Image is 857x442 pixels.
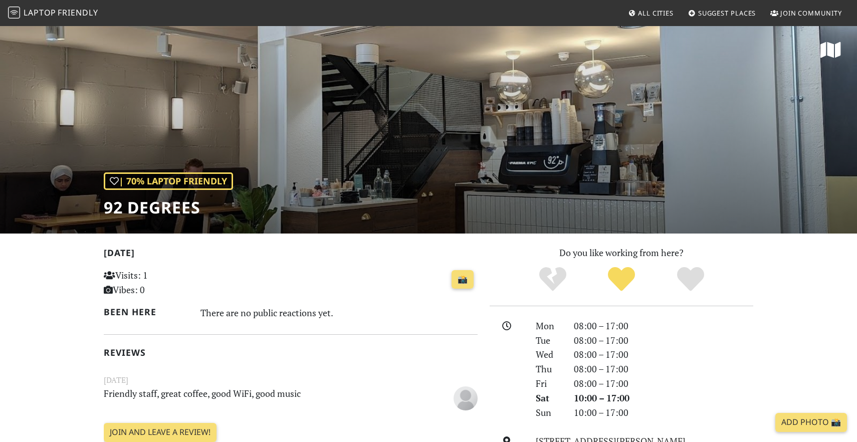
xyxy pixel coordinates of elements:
[530,347,568,362] div: Wed
[638,9,674,18] span: All Cities
[104,423,217,442] a: Join and leave a review!
[568,376,759,391] div: 08:00 – 17:00
[530,362,568,376] div: Thu
[8,5,98,22] a: LaptopFriendly LaptopFriendly
[104,172,233,190] div: | 70% Laptop Friendly
[684,4,760,22] a: Suggest Places
[104,307,188,317] h2: Been here
[98,374,484,386] small: [DATE]
[568,362,759,376] div: 08:00 – 17:00
[530,405,568,420] div: Sun
[568,391,759,405] div: 10:00 – 17:00
[490,246,753,260] p: Do you like working from here?
[530,319,568,333] div: Mon
[698,9,756,18] span: Suggest Places
[58,7,98,18] span: Friendly
[656,266,725,293] div: Definitely!
[775,413,847,432] a: Add Photo 📸
[568,347,759,362] div: 08:00 – 17:00
[104,198,233,217] h1: 92 Degrees
[454,386,478,410] img: blank-535327c66bd565773addf3077783bbfce4b00ec00e9fd257753287c682c7fa38.png
[530,391,568,405] div: Sat
[104,268,221,297] p: Visits: 1 Vibes: 0
[530,376,568,391] div: Fri
[780,9,842,18] span: Join Community
[624,4,678,22] a: All Cities
[530,333,568,348] div: Tue
[104,347,478,358] h2: Reviews
[587,266,656,293] div: Yes
[98,386,419,409] p: Friendly staff, great coffee, good WiFi, good music
[200,305,478,321] div: There are no public reactions yet.
[568,405,759,420] div: 10:00 – 17:00
[766,4,846,22] a: Join Community
[24,7,56,18] span: Laptop
[568,333,759,348] div: 08:00 – 17:00
[568,319,759,333] div: 08:00 – 17:00
[452,270,474,289] a: 📸
[454,391,478,403] span: Harry Watt
[104,248,478,262] h2: [DATE]
[8,7,20,19] img: LaptopFriendly
[518,266,587,293] div: No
